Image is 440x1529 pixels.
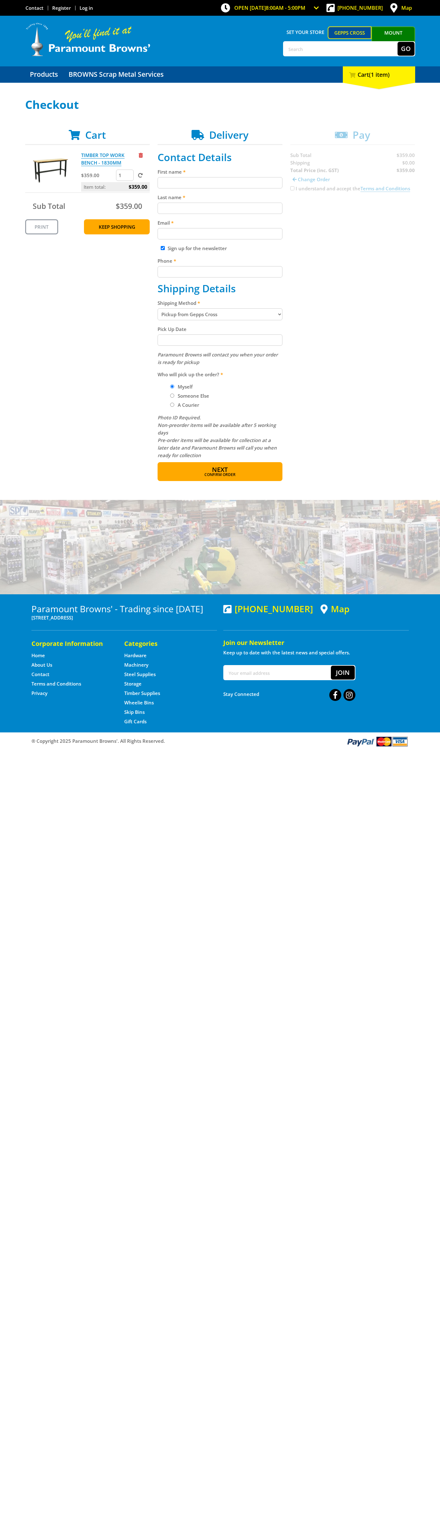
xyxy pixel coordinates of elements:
select: Please select a shipping method. [158,308,282,320]
div: [PHONE_NUMBER] [223,604,313,614]
a: Go to the Hardware page [124,652,147,659]
label: Sign up for the newsletter [168,245,227,251]
span: $359.00 [129,182,147,192]
a: Remove from cart [139,152,143,158]
label: Email [158,219,282,227]
label: Someone Else [175,390,211,401]
p: $359.00 [81,171,115,179]
input: Please select a pick up date. [158,334,282,346]
label: Shipping Method [158,299,282,307]
h5: Corporate Information [31,639,112,648]
label: Last name [158,193,282,201]
p: Item total: [81,182,150,192]
a: Go to the Wheelie Bins page [124,699,154,706]
a: Gepps Cross [328,26,371,39]
span: (1 item) [369,71,390,78]
a: Log in [80,5,93,11]
h5: Join our Newsletter [223,638,409,647]
button: Join [331,666,355,680]
a: Mount [PERSON_NAME] [371,26,415,50]
input: Please select who will pick up the order. [170,384,174,389]
img: TIMBER TOP WORK BENCH - 1830MM [31,151,69,189]
a: Print [25,219,58,234]
a: View a map of Gepps Cross location [320,604,349,614]
span: Confirm order [171,473,269,477]
input: Please enter your telephone number. [158,266,282,277]
label: Myself [175,381,195,392]
p: [STREET_ADDRESS] [31,614,217,621]
span: OPEN [DATE] [234,4,305,11]
button: Next Confirm order [158,462,282,481]
a: Go to the Contact page [31,671,49,678]
span: Sub Total [33,201,65,211]
a: Go to the Privacy page [31,690,47,697]
a: Go to the Terms and Conditions page [31,680,81,687]
a: Go to the Home page [31,652,45,659]
span: Next [212,465,228,474]
label: Pick Up Date [158,325,282,333]
a: Go to the BROWNS Scrap Metal Services page [64,66,168,83]
input: Your email address [224,666,331,680]
p: Keep up to date with the latest news and special offers. [223,649,409,656]
h2: Shipping Details [158,283,282,294]
button: Go [398,42,415,56]
input: Please enter your email address. [158,228,282,239]
a: Go to the Timber Supplies page [124,690,160,697]
input: Please select who will pick up the order. [170,403,174,407]
img: PayPal, Mastercard, Visa accepted [346,736,409,747]
h1: Checkout [25,98,415,111]
div: ® Copyright 2025 Paramount Browns'. All Rights Reserved. [25,736,415,747]
label: A Courier [175,400,201,410]
div: Cart [343,66,415,83]
div: Stay Connected [223,686,355,702]
a: Keep Shopping [84,219,150,234]
a: Go to the Contact page [25,5,43,11]
a: Go to the Skip Bins page [124,709,145,715]
span: 8:00am - 5:00pm [266,4,305,11]
span: Set your store [283,26,328,38]
h3: Paramount Browns' - Trading since [DATE] [31,604,217,614]
label: Who will pick up the order? [158,371,282,378]
a: Go to the Products page [25,66,63,83]
img: Paramount Browns' [25,22,151,57]
em: Photo ID Required. Non-preorder items will be available after 5 working days Pre-order items will... [158,414,277,458]
span: Cart [85,128,106,142]
a: Go to the About Us page [31,662,52,668]
label: First name [158,168,282,176]
label: Phone [158,257,282,265]
input: Please enter your first name. [158,177,282,188]
h2: Contact Details [158,151,282,163]
a: Go to the Gift Cards page [124,718,147,725]
span: $359.00 [116,201,142,211]
input: Search [284,42,398,56]
h5: Categories [124,639,204,648]
a: Go to the registration page [52,5,71,11]
a: Go to the Steel Supplies page [124,671,156,678]
a: Go to the Storage page [124,680,142,687]
span: Delivery [209,128,248,142]
a: TIMBER TOP WORK BENCH - 1830MM [81,152,125,166]
input: Please enter your last name. [158,203,282,214]
input: Please select who will pick up the order. [170,394,174,398]
a: Go to the Machinery page [124,662,148,668]
em: Paramount Browns will contact you when your order is ready for pickup [158,351,278,365]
